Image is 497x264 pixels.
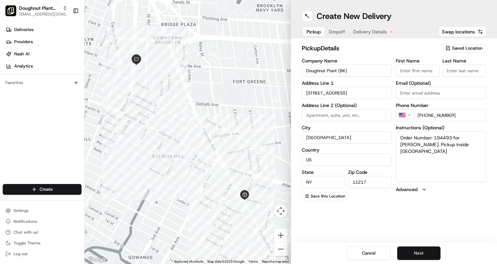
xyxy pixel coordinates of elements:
input: Clear [18,44,112,51]
button: [EMAIL_ADDRESS][DOMAIN_NAME] [19,11,67,17]
label: Phone Number [396,103,486,108]
button: Toggle Theme [3,238,82,248]
div: 💻 [57,99,63,104]
img: Doughnut Plant (BK) [5,5,16,16]
button: Advanced [396,186,486,193]
span: Pylon [67,114,82,120]
div: Start new chat [23,64,111,71]
label: State [302,170,345,175]
span: Pickup [307,28,321,35]
input: Enter phone number [413,109,486,121]
span: Save this Location [311,193,345,199]
button: Zoom out [274,242,288,256]
button: Doughnut Plant (BK)Doughnut Plant (BK)[EMAIL_ADDRESS][DOMAIN_NAME] [3,3,70,19]
button: Doughnut Plant (BK) [19,5,60,11]
span: Providers [14,39,33,45]
span: Log out [14,251,27,257]
label: Zip Code [348,170,392,175]
div: 📗 [7,99,12,104]
input: Enter last name [443,64,486,77]
input: Enter company name [302,64,392,77]
a: Report a map error [262,260,289,263]
div: We're available if you need us! [23,71,86,77]
a: Nash AI [3,49,84,59]
input: Enter country [302,154,392,166]
span: Chat with us! [14,230,38,235]
label: Address Line 2 (Optional) [302,103,392,108]
label: Country [302,148,392,152]
input: Enter address [302,87,392,99]
span: Analytics [14,63,33,69]
a: Powered byPylon [48,114,82,120]
span: Deliveries [14,27,33,33]
button: Start new chat [115,67,123,75]
label: Company Name [302,58,392,63]
span: Nash AI [14,51,29,57]
button: Cancel [347,246,390,260]
span: Swap locations [442,28,475,35]
button: Settings [3,206,82,215]
button: Create [3,184,82,195]
label: Email (Optional) [396,81,486,85]
button: Saved Location [442,44,486,53]
label: Instructions (Optional) [396,125,486,130]
span: Create [40,186,53,192]
span: Settings [14,208,29,213]
span: Map data ©2025 Google [207,260,244,263]
input: Enter city [302,131,392,143]
label: Advanced [396,186,417,193]
label: City [302,125,392,130]
div: Favorites [3,77,82,88]
a: 💻API Documentation [54,95,111,107]
label: First Name [396,58,439,63]
button: Chat with us! [3,228,82,237]
img: Nash [7,7,20,20]
span: Knowledge Base [14,98,52,105]
p: Welcome 👋 [7,27,123,38]
button: Swap locations [439,26,486,37]
button: Save this Location [302,192,348,200]
a: Open this area in Google Maps (opens a new window) [86,255,109,264]
img: Google [86,255,109,264]
button: Keyboard shortcuts [174,259,203,264]
button: Log out [3,249,82,259]
h2: pickup Details [302,44,438,53]
input: Enter state [302,176,345,188]
input: Enter first name [396,64,439,77]
span: Toggle Theme [14,240,41,246]
button: Notifications [3,217,82,226]
span: Saved Location [452,45,482,51]
input: Enter zip code [348,176,392,188]
button: Map camera controls [274,204,288,218]
a: Providers [3,36,84,47]
input: Enter email address [396,87,486,99]
h1: Create New Delivery [317,11,391,22]
label: Address Line 1 [302,81,392,85]
input: Apartment, suite, unit, etc. [302,109,392,121]
a: Terms [248,260,258,263]
textarea: Order Number: 194493 for [PERSON_NAME]. Pickup inside [GEOGRAPHIC_DATA] [396,131,486,182]
span: API Documentation [64,98,109,105]
span: Delivery Details [353,28,387,35]
a: Deliveries [3,24,84,35]
button: Zoom in [274,229,288,242]
label: Last Name [443,58,486,63]
span: Notifications [14,219,37,224]
button: Next [397,246,440,260]
span: Dropoff [329,28,345,35]
a: 📗Knowledge Base [4,95,54,107]
img: 1736555255976-a54dd68f-1ca7-489b-9aae-adbdc363a1c4 [7,64,19,77]
a: Analytics [3,61,84,72]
